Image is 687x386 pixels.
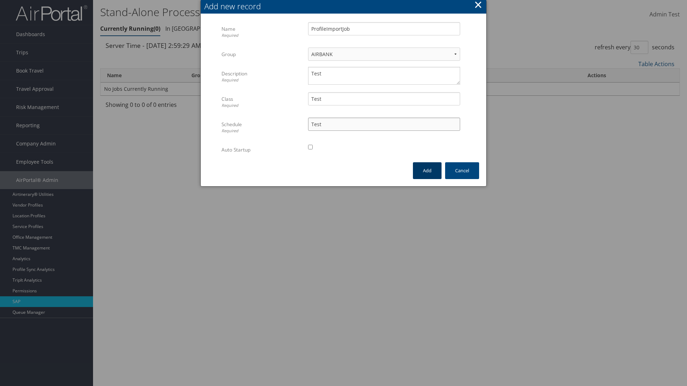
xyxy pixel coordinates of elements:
[445,162,479,179] button: Cancel
[221,118,303,137] label: Schedule
[221,103,303,109] div: Required
[204,1,486,12] div: Add new record
[221,67,303,86] label: Description
[221,48,303,61] label: Group
[221,128,303,134] div: Required
[413,162,442,179] button: Add
[221,33,303,39] div: Required
[221,22,303,42] label: Name
[221,77,303,83] div: Required
[221,143,303,157] label: Auto Startup
[221,92,303,112] label: Class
